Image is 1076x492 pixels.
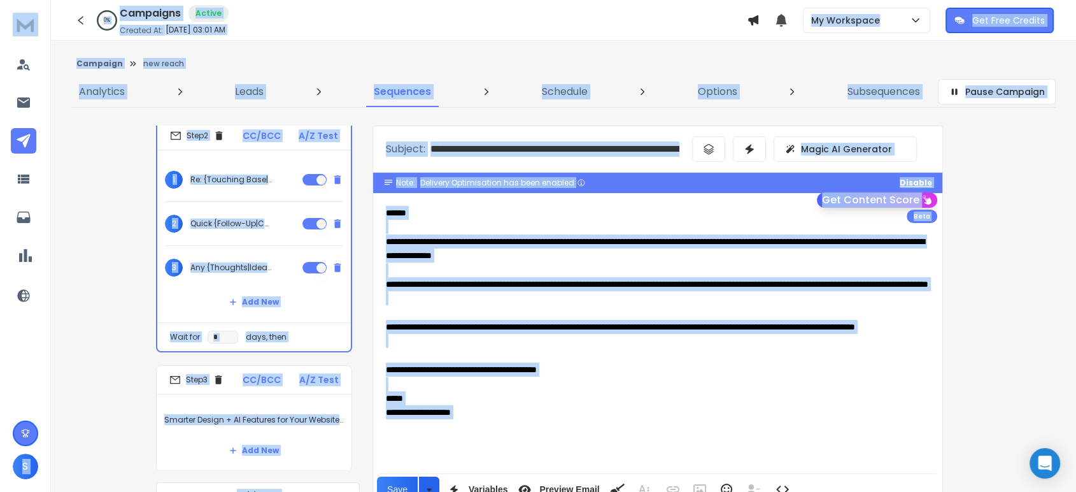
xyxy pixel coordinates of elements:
[71,76,132,107] a: Analytics
[1030,448,1060,479] div: Open Intercom Messenger
[219,289,289,315] button: Add New
[188,5,229,22] div: Active
[120,6,181,21] h1: Campaigns
[156,365,352,472] li: Step3CC/BCCA/Z TestSmarter Design + AI Features for Your Website – {{accountFirstName}}Add New
[190,219,272,229] p: Quick {Follow-Up|Check-In}: Your Website Redesign
[972,14,1045,27] p: Get Free Credits
[246,332,287,342] p: days, then
[420,178,586,188] div: Delivery Optimisation has been enabled
[386,141,425,157] p: Subject:
[299,129,338,142] p: A/Z Test
[945,8,1054,33] button: Get Free Credits
[13,454,38,479] button: S
[698,84,737,99] p: Options
[938,79,1056,105] button: Pause Campaign
[164,402,344,438] p: Smarter Design + AI Features for Your Website – {{accountFirstName}}
[165,259,183,277] span: 3
[170,332,200,342] p: Wait for
[900,178,932,188] button: Disable
[243,373,281,386] p: CC/BCC
[165,215,183,233] span: 2
[299,373,339,386] p: A/Z Test
[907,210,937,223] div: Beta
[534,76,595,107] a: Schedule
[76,59,123,69] button: Campaign
[811,14,885,27] p: My Workspace
[13,13,38,36] img: logo
[817,192,937,208] button: Get Content Score
[243,129,281,142] p: CC/BCC
[166,25,225,35] p: [DATE] 03:01 AM
[143,59,184,69] p: new reach
[374,84,431,99] p: Sequences
[542,84,588,99] p: Schedule
[120,25,163,36] p: Created At:
[219,438,289,463] button: Add New
[190,175,272,185] p: Re: {Touching Base|Following Up|Checking In} on Web Design Update
[79,84,125,99] p: Analytics
[396,178,415,188] span: Note:
[847,84,920,99] p: Subsequences
[170,130,225,141] div: Step 2
[366,76,439,107] a: Sequences
[235,84,264,99] p: Leads
[165,171,183,189] span: 1
[227,76,271,107] a: Leads
[840,76,928,107] a: Subsequences
[801,143,892,156] p: Magic AI Generator
[156,120,352,352] li: Step2CC/BCCA/Z Test1Re: {Touching Base|Following Up|Checking In} on Web Design Update2Quick {Foll...
[169,374,224,386] div: Step 3
[774,136,917,162] button: Magic AI Generator
[104,17,110,24] p: 0 %
[690,76,745,107] a: Options
[190,263,272,273] p: Any {Thoughts|Ideas|Feedback} on {Refreshing|Updating|Revamping} Your Website?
